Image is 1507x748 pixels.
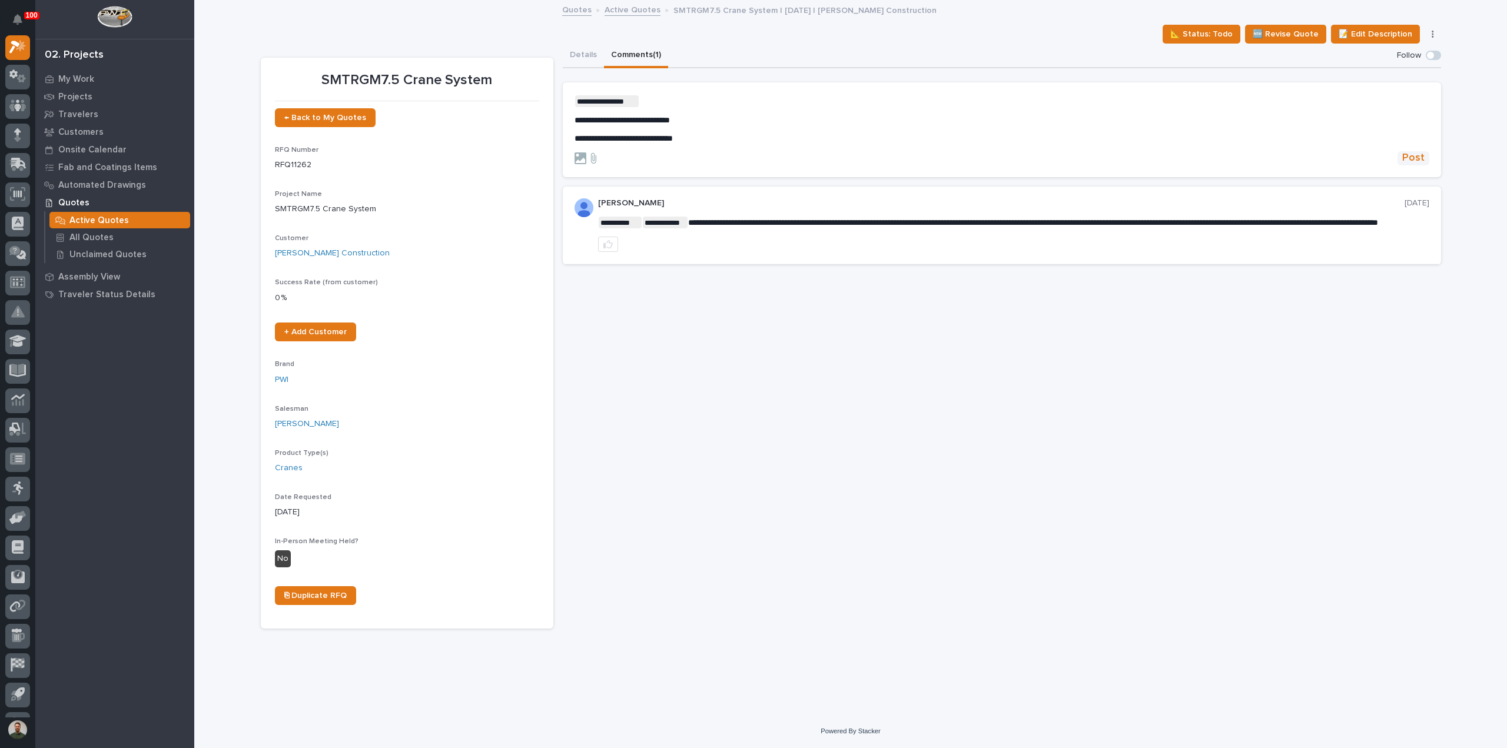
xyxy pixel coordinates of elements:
span: RFQ Number [275,147,318,154]
span: Date Requested [275,494,331,501]
a: ← Back to My Quotes [275,108,376,127]
a: Assembly View [35,268,194,285]
a: My Work [35,70,194,88]
a: Powered By Stacker [821,727,880,734]
a: Active Quotes [45,212,194,228]
p: Follow [1397,51,1421,61]
a: All Quotes [45,229,194,245]
p: Quotes [58,198,89,208]
a: PWI [275,374,288,386]
span: In-Person Meeting Held? [275,538,359,545]
span: Success Rate (from customer) [275,279,378,286]
p: SMTRGM7.5 Crane System [275,203,539,215]
a: Unclaimed Quotes [45,246,194,262]
p: My Work [58,74,94,85]
a: Travelers [35,105,194,123]
a: Quotes [35,194,194,211]
p: All Quotes [69,232,114,243]
span: Brand [275,361,294,368]
p: [DATE] [1405,198,1429,208]
a: Customers [35,123,194,141]
p: 100 [26,11,38,19]
span: ← Back to My Quotes [284,114,366,122]
span: Product Type(s) [275,450,328,457]
img: ALV-UjVK11pvv0JrxM8bNkTQWfv4xnZ85s03ZHtFT3xxB8qVTUjtPHO-DWWZTEdA35mZI6sUjE79Qfstu9ANu_EFnWHbkWd3s... [575,198,593,217]
p: Automated Drawings [58,180,146,191]
p: Traveler Status Details [58,290,155,300]
p: Projects [58,92,92,102]
p: RFQ11262 [275,159,539,171]
p: 0 % [275,292,539,304]
span: Project Name [275,191,322,198]
span: ⎘ Duplicate RFQ [284,591,347,600]
img: Workspace Logo [97,6,132,28]
a: Active Quotes [605,2,660,16]
a: Cranes [275,462,303,474]
div: No [275,550,291,567]
span: 🆕 Revise Quote [1253,27,1319,41]
a: [PERSON_NAME] [275,418,339,430]
span: Post [1402,151,1425,165]
span: 📝 Edit Description [1339,27,1412,41]
p: SMTRGM7.5 Crane System [275,72,539,89]
p: Fab and Coatings Items [58,162,157,173]
div: 02. Projects [45,49,104,62]
a: Projects [35,88,194,105]
button: 📝 Edit Description [1331,25,1420,44]
button: users-avatar [5,717,30,742]
p: SMTRGM7.5 Crane System | [DATE] | [PERSON_NAME] Construction [673,3,937,16]
button: Post [1398,151,1429,165]
p: Assembly View [58,272,120,282]
a: [PERSON_NAME] Construction [275,247,390,260]
span: 📐 Status: Todo [1170,27,1233,41]
a: Quotes [562,2,592,16]
a: Fab and Coatings Items [35,158,194,176]
a: Onsite Calendar [35,141,194,158]
a: ⎘ Duplicate RFQ [275,586,356,605]
a: Traveler Status Details [35,285,194,303]
button: Comments (1) [604,44,668,68]
a: + Add Customer [275,323,356,341]
p: Unclaimed Quotes [69,250,147,260]
button: Notifications [5,7,30,32]
span: + Add Customer [284,328,347,336]
button: 📐 Status: Todo [1163,25,1240,44]
p: [DATE] [275,506,539,518]
a: Automated Drawings [35,176,194,194]
span: Salesman [275,405,308,413]
button: Details [563,44,604,68]
p: [PERSON_NAME] [598,198,1405,208]
button: like this post [598,237,618,252]
span: Customer [275,235,308,242]
p: Onsite Calendar [58,145,127,155]
p: Active Quotes [69,215,129,226]
div: Notifications100 [15,14,30,33]
p: Customers [58,127,104,138]
button: 🆕 Revise Quote [1245,25,1326,44]
p: Travelers [58,109,98,120]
